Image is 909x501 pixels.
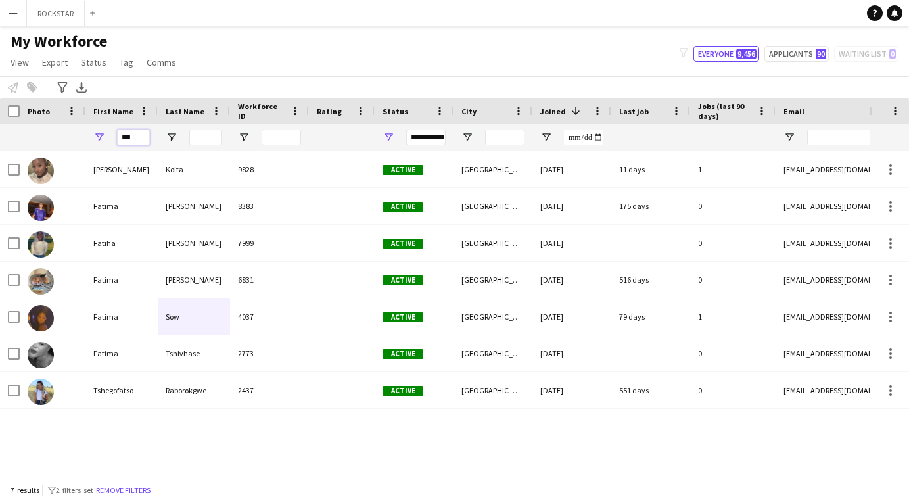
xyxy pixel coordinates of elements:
span: Status [81,57,106,68]
div: 175 days [611,188,690,224]
span: City [461,107,477,116]
div: [GEOGRAPHIC_DATA] [454,262,532,298]
div: [GEOGRAPHIC_DATA] [454,188,532,224]
div: Fatiha [85,225,158,261]
span: Rating [317,107,342,116]
div: 0 [690,262,776,298]
div: Raborokgwe [158,372,230,408]
span: Photo [28,107,50,116]
span: Active [383,165,423,175]
div: 79 days [611,298,690,335]
span: Status [383,107,408,116]
div: [PERSON_NAME] [158,188,230,224]
div: 6831 [230,262,309,298]
span: Export [42,57,68,68]
span: Active [383,275,423,285]
input: City Filter Input [485,130,524,145]
div: [PERSON_NAME] [158,225,230,261]
div: [DATE] [532,298,611,335]
button: Open Filter Menu [461,131,473,143]
div: [DATE] [532,335,611,371]
span: 9,456 [736,49,757,59]
div: Tshegofatso [85,372,158,408]
div: [GEOGRAPHIC_DATA] [454,372,532,408]
div: [GEOGRAPHIC_DATA] [454,335,532,371]
img: Fatiha Yahya [28,231,54,258]
div: [GEOGRAPHIC_DATA] [454,298,532,335]
div: 0 [690,188,776,224]
div: [PERSON_NAME] [85,151,158,187]
div: 2773 [230,335,309,371]
img: Fatima Kabia [28,268,54,295]
input: Last Name Filter Input [189,130,222,145]
span: Last job [619,107,649,116]
div: Tshivhase [158,335,230,371]
div: 1 [690,298,776,335]
div: Fatima [85,262,158,298]
div: 0 [690,372,776,408]
div: 2437 [230,372,309,408]
span: Active [383,239,423,249]
span: Last Name [166,107,204,116]
div: 11 days [611,151,690,187]
img: Fatoumata Koita [28,158,54,184]
div: Fatima [85,298,158,335]
button: Open Filter Menu [93,131,105,143]
button: Remove filters [93,483,153,498]
span: Active [383,349,423,359]
div: 1 [690,151,776,187]
button: Open Filter Menu [238,131,250,143]
a: Export [37,54,73,71]
div: Fatima [85,188,158,224]
div: Koita [158,151,230,187]
a: View [5,54,34,71]
app-action-btn: Advanced filters [55,80,70,95]
button: Everyone9,456 [693,46,759,62]
img: Fatima Pasha [28,195,54,221]
span: Workforce ID [238,101,285,121]
button: Open Filter Menu [783,131,795,143]
app-action-btn: Export XLSX [74,80,89,95]
span: First Name [93,107,133,116]
div: 516 days [611,262,690,298]
span: My Workforce [11,32,107,51]
span: Active [383,386,423,396]
div: [PERSON_NAME] [158,262,230,298]
div: [GEOGRAPHIC_DATA] [454,151,532,187]
div: 0 [690,335,776,371]
a: Comms [141,54,181,71]
div: [DATE] [532,151,611,187]
img: Fatima Sow [28,305,54,331]
div: Fatima [85,335,158,371]
a: Tag [114,54,139,71]
input: First Name Filter Input [117,130,150,145]
div: [DATE] [532,188,611,224]
button: Open Filter Menu [383,131,394,143]
input: Joined Filter Input [564,130,603,145]
button: Open Filter Menu [166,131,177,143]
span: Comms [147,57,176,68]
img: Tshegofatso Raborokgwe [28,379,54,405]
span: Joined [540,107,566,116]
div: 7999 [230,225,309,261]
a: Status [76,54,112,71]
div: 4037 [230,298,309,335]
span: View [11,57,29,68]
div: [DATE] [532,372,611,408]
button: ROCKSTAR [27,1,85,26]
div: [DATE] [532,225,611,261]
span: Jobs (last 90 days) [698,101,752,121]
div: Sow [158,298,230,335]
div: 0 [690,225,776,261]
div: [GEOGRAPHIC_DATA] [454,225,532,261]
img: Fatima Tshivhase [28,342,54,368]
div: 551 days [611,372,690,408]
span: 90 [816,49,826,59]
span: Active [383,312,423,322]
span: Active [383,202,423,212]
div: 9828 [230,151,309,187]
div: [DATE] [532,262,611,298]
span: Email [783,107,804,116]
span: Tag [120,57,133,68]
input: Workforce ID Filter Input [262,130,301,145]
